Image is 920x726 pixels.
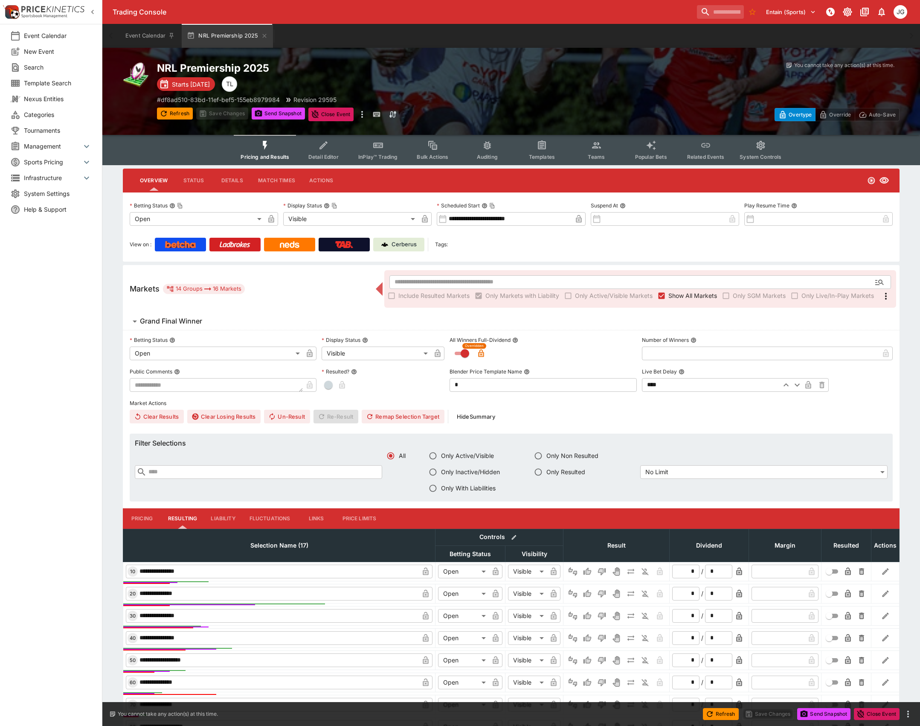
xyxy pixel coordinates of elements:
button: Overtype [775,108,816,121]
th: Result [563,529,670,562]
span: System Settings [24,189,92,198]
div: Visible [508,565,547,578]
div: / [701,567,703,576]
button: Overview [133,170,174,191]
button: Lose [595,653,609,667]
button: Suspend At [620,203,626,209]
button: Win [580,587,594,601]
button: Play Resume Time [791,203,797,209]
img: Sportsbook Management [21,14,67,18]
div: Visible [508,676,547,689]
button: Resulting [161,508,204,529]
button: NOT Connected to PK [823,4,838,20]
button: Display StatusCopy To Clipboard [324,203,330,209]
div: / [701,700,703,709]
button: Resulted? [351,369,357,375]
span: Visibility [512,549,557,559]
button: Toggle light/dark mode [840,4,855,20]
button: more [903,709,913,719]
th: Actions [871,529,900,562]
button: Open [872,274,887,290]
div: James Gordon [894,5,907,19]
button: Not Set [566,698,580,711]
img: PriceKinetics [21,6,84,12]
span: Overridden [465,343,484,349]
button: Not Set [566,653,580,667]
div: Open [438,653,489,667]
p: Display Status [322,336,360,344]
span: Event Calendar [24,31,92,40]
button: Documentation [857,4,872,20]
button: Close Event [854,708,900,720]
svg: Visible [879,175,889,186]
span: Sports Pricing [24,157,81,166]
button: Void [609,631,623,645]
button: Send Snapshot [797,708,850,720]
div: Open [130,347,303,360]
button: Bulk edit [508,532,519,543]
button: Display Status [362,337,368,343]
button: Actions [302,170,340,191]
p: Public Comments [130,368,172,375]
button: No Bookmarks [746,5,759,19]
span: Only Markets with Liability [485,291,559,300]
span: Pricing and Results [241,154,289,160]
div: Open [438,676,489,689]
span: Bulk Actions [417,154,448,160]
span: Teams [588,154,605,160]
button: Win [580,609,594,623]
img: rugby_league.png [123,61,150,89]
button: Not Set [566,587,580,601]
button: Lose [595,587,609,601]
button: Void [609,565,623,578]
h6: Grand Final Winner [140,317,202,326]
th: Dividend [670,529,749,562]
p: Live Bet Delay [642,368,677,375]
button: Win [580,653,594,667]
button: Win [580,698,594,711]
button: more [357,108,367,121]
h6: Filter Selections [135,439,888,448]
button: Clear Losing Results [187,410,261,423]
p: Betting Status [130,336,168,344]
div: Open [438,587,489,601]
button: Copy To Clipboard [177,203,183,209]
span: Template Search [24,79,92,87]
button: Grand Final Winner [123,313,900,330]
img: Betcha [165,241,196,248]
span: Include Resulted Markets [398,291,470,300]
span: 50 [128,657,137,663]
p: Blender Price Template Name [450,368,522,375]
a: Cerberus [373,238,424,251]
p: Auto-Save [869,110,896,119]
span: Popular Bets [635,154,667,160]
button: Eliminated In Play [638,587,652,601]
p: Copy To Clipboard [157,95,280,104]
button: Scheduled StartCopy To Clipboard [482,203,488,209]
span: Only Resulted [546,467,585,476]
button: Void [609,653,623,667]
span: System Controls [740,154,781,160]
button: Lose [595,676,609,689]
button: Clear Results [130,410,184,423]
input: search [697,5,744,19]
button: Eliminated In Play [638,698,652,711]
button: Push [624,587,638,601]
p: Play Resume Time [744,202,789,209]
button: Void [609,698,623,711]
button: Notifications [874,4,889,20]
div: / [701,678,703,687]
button: Push [624,653,638,667]
button: Select Tenant [761,5,821,19]
span: 10 [128,569,137,574]
h5: Markets [130,284,160,294]
button: HideSummary [452,410,500,423]
img: Ladbrokes [219,241,250,248]
p: Suspend At [591,202,618,209]
span: Templates [529,154,555,160]
div: Open [438,631,489,645]
img: PriceKinetics Logo [3,3,20,20]
span: Tournaments [24,126,92,135]
span: Only With Liabilities [441,484,496,493]
span: Search [24,63,92,72]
